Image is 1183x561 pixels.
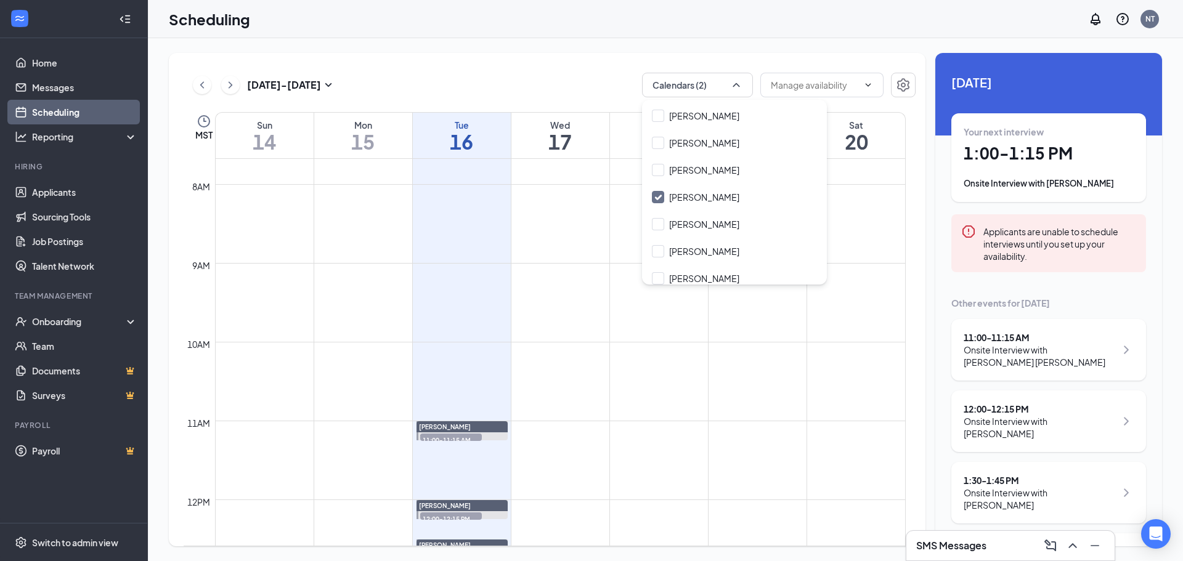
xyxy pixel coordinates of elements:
[216,119,314,131] div: Sun
[314,119,412,131] div: Mon
[951,73,1146,92] span: [DATE]
[119,13,131,25] svg: Collapse
[15,291,135,301] div: Team Management
[197,114,211,129] svg: Clock
[32,131,138,143] div: Reporting
[15,161,135,172] div: Hiring
[32,229,137,254] a: Job Postings
[916,539,986,552] h3: SMS Messages
[807,131,905,152] h1: 20
[185,495,213,509] div: 12pm
[610,113,708,158] a: September 18, 2025
[15,420,135,430] div: Payroll
[216,131,314,152] h1: 14
[221,76,240,94] button: ChevronRight
[419,423,471,430] span: [PERSON_NAME]
[14,12,26,25] svg: WorkstreamLogo
[964,331,1116,344] div: 11:00 - 11:15 AM
[891,73,916,97] button: Settings
[964,177,1134,190] div: Onsite Interview with [PERSON_NAME]
[983,224,1136,262] div: Applicants are unable to schedule interviews until you set up your availability.
[1119,342,1134,357] svg: ChevronRight
[193,76,211,94] button: ChevronLeft
[1088,12,1103,26] svg: Notifications
[321,78,336,92] svg: SmallChevronDown
[964,415,1116,440] div: Onsite Interview with [PERSON_NAME]
[1119,485,1134,500] svg: ChevronRight
[15,131,27,143] svg: Analysis
[964,126,1134,138] div: Your next interview
[964,474,1116,486] div: 1:30 - 1:45 PM
[511,113,609,158] a: September 17, 2025
[195,129,213,141] span: MST
[642,73,753,97] button: Calendars (2)ChevronUp
[224,78,237,92] svg: ChevronRight
[32,438,137,463] a: PayrollCrown
[807,119,905,131] div: Sat
[1087,538,1102,553] svg: Minimize
[961,224,976,239] svg: Error
[314,131,412,152] h1: 15
[1043,538,1058,553] svg: ComposeMessage
[190,259,213,272] div: 9am
[32,50,137,75] a: Home
[610,131,708,152] h1: 18
[32,358,137,383] a: DocumentsCrown
[32,254,137,278] a: Talent Network
[511,131,609,152] h1: 17
[420,434,482,446] span: 11:00-11:15 AM
[32,180,137,204] a: Applicants
[15,536,27,549] svg: Settings
[185,416,213,430] div: 11am
[896,78,911,92] svg: Settings
[419,502,471,509] span: [PERSON_NAME]
[511,119,609,131] div: Wed
[32,75,137,100] a: Messages
[32,334,137,358] a: Team
[964,486,1116,511] div: Onsite Interview with [PERSON_NAME]
[1085,536,1105,555] button: Minimize
[32,383,137,408] a: SurveysCrown
[196,78,208,92] svg: ChevronLeft
[169,9,250,30] h1: Scheduling
[419,541,471,549] span: [PERSON_NAME]
[863,80,873,90] svg: ChevronDown
[730,79,742,91] svg: ChevronUp
[32,315,127,328] div: Onboarding
[1119,414,1134,429] svg: ChevronRight
[247,78,321,92] h3: [DATE] - [DATE]
[1041,536,1060,555] button: ComposeMessage
[413,119,511,131] div: Tue
[1141,519,1171,549] div: Open Intercom Messenger
[1115,12,1130,26] svg: QuestionInfo
[32,100,137,124] a: Scheduling
[951,297,1146,309] div: Other events for [DATE]
[190,180,213,193] div: 8am
[964,344,1116,368] div: Onsite Interview with [PERSON_NAME] [PERSON_NAME]
[413,113,511,158] a: September 16, 2025
[807,113,905,158] a: September 20, 2025
[32,536,118,549] div: Switch to admin view
[420,512,482,525] span: 12:00-12:15 PM
[314,113,412,158] a: September 15, 2025
[1145,14,1155,24] div: NT
[185,337,213,351] div: 10am
[1063,536,1083,555] button: ChevronUp
[32,204,137,229] a: Sourcing Tools
[964,403,1116,415] div: 12:00 - 12:15 PM
[1065,538,1080,553] svg: ChevronUp
[216,113,314,158] a: September 14, 2025
[610,119,708,131] div: Thu
[771,78,858,92] input: Manage availability
[964,143,1134,164] h1: 1:00 - 1:15 PM
[413,131,511,152] h1: 16
[15,315,27,328] svg: UserCheck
